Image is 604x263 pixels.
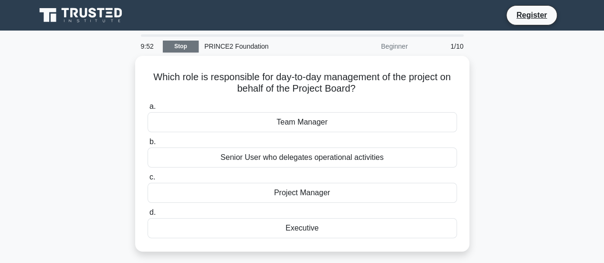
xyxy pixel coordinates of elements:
div: Project Manager [148,183,457,203]
div: Beginner [330,37,413,56]
div: Executive [148,218,457,238]
h5: Which role is responsible for day-to-day management of the project on behalf of the Project Board? [147,71,458,95]
span: a. [149,102,156,110]
span: d. [149,208,156,216]
span: b. [149,137,156,146]
span: c. [149,173,155,181]
div: Senior User who delegates operational activities [148,147,457,168]
div: PRINCE2 Foundation [199,37,330,56]
a: Register [510,9,552,21]
a: Stop [163,41,199,53]
div: 9:52 [135,37,163,56]
div: 1/10 [413,37,469,56]
div: Team Manager [148,112,457,132]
